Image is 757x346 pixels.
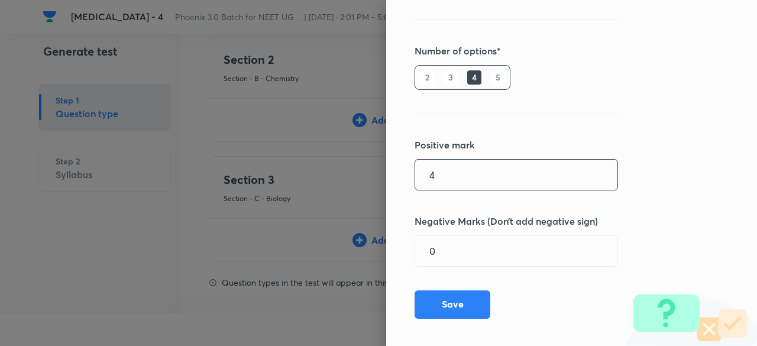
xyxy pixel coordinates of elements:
h6: 4 [467,70,481,85]
button: Save [415,290,490,319]
h6: 2 [420,70,434,85]
h5: Positive mark [415,138,689,152]
h5: Number of options* [415,44,689,58]
input: Negative marks [415,236,617,266]
h6: 5 [491,70,505,85]
h6: 3 [444,70,458,85]
input: Positive marks [415,160,617,190]
h5: Negative Marks (Don’t add negative sign) [415,214,689,228]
